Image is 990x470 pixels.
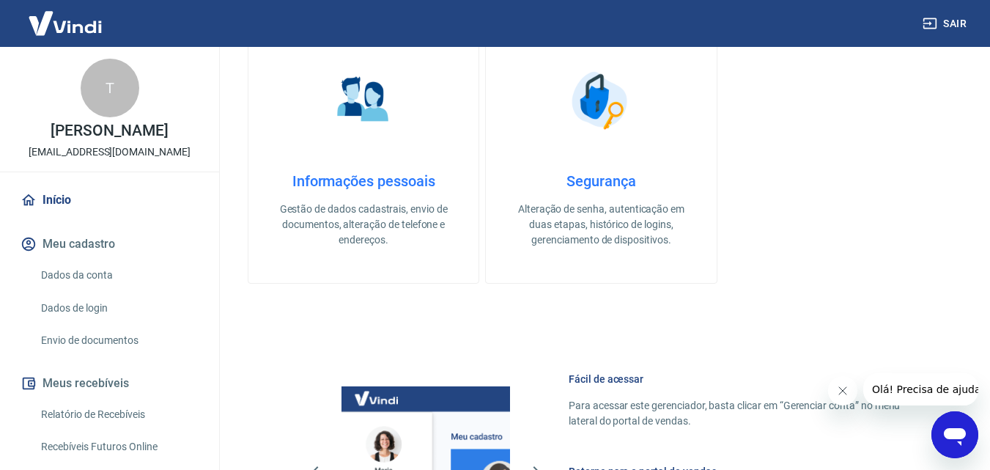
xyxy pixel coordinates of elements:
a: Recebíveis Futuros Online [35,432,202,462]
span: Olá! Precisa de ajuda? [9,10,123,22]
p: [EMAIL_ADDRESS][DOMAIN_NAME] [29,144,191,160]
img: Vindi [18,1,113,45]
button: Sair [920,10,972,37]
p: Gestão de dados cadastrais, envio de documentos, alteração de telefone e endereços. [272,202,455,248]
iframe: Mensagem da empresa [863,373,978,405]
img: Segurança [564,64,638,137]
a: Dados de login [35,293,202,323]
iframe: Fechar mensagem [828,376,857,405]
p: Alteração de senha, autenticação em duas etapas, histórico de logins, gerenciamento de dispositivos. [509,202,692,248]
a: Início [18,184,202,216]
img: Informações pessoais [327,64,400,137]
a: Informações pessoaisInformações pessoaisGestão de dados cadastrais, envio de documentos, alteraçã... [248,28,479,284]
a: Dados da conta [35,260,202,290]
iframe: Botão para abrir a janela de mensagens [931,411,978,458]
a: Envio de documentos [35,326,202,356]
div: T [81,59,139,117]
p: [PERSON_NAME] [51,123,168,139]
h4: Segurança [509,172,692,190]
a: Relatório de Recebíveis [35,400,202,430]
p: Para acessar este gerenciador, basta clicar em “Gerenciar conta” no menu lateral do portal de ven... [569,398,920,429]
h4: Informações pessoais [272,172,455,190]
button: Meu cadastro [18,228,202,260]
button: Meus recebíveis [18,367,202,400]
h6: Fácil de acessar [569,372,920,386]
a: SegurançaSegurançaAlteração de senha, autenticação em duas etapas, histórico de logins, gerenciam... [485,28,717,284]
